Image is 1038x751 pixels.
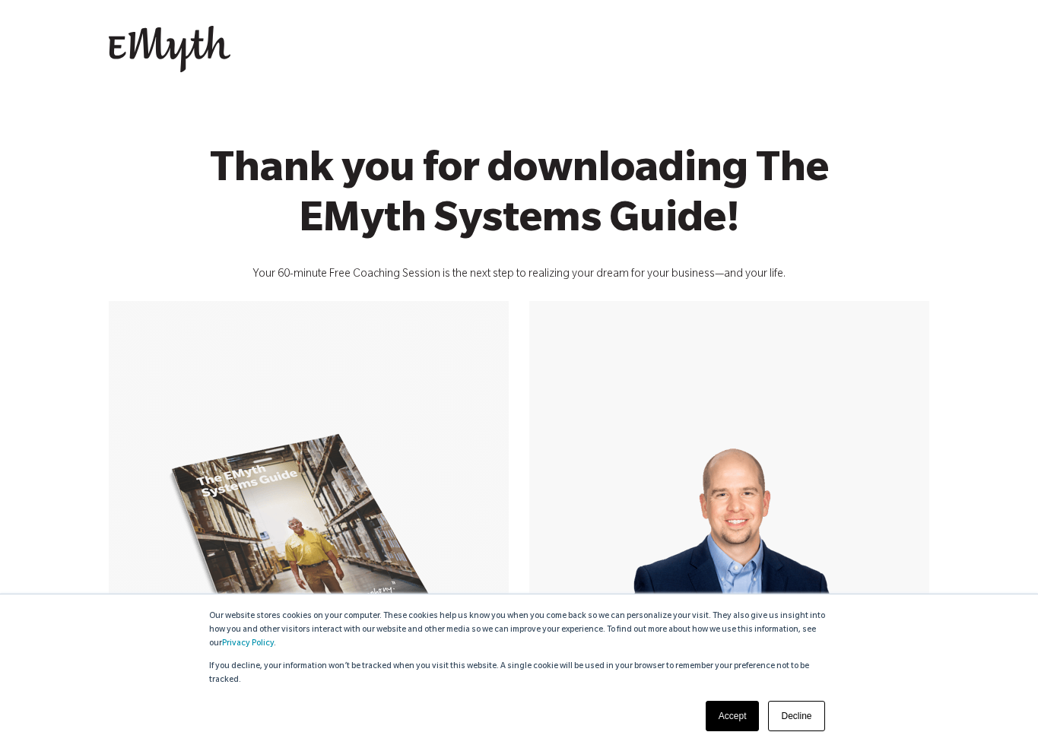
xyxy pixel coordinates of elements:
[109,26,230,73] img: EMyth
[706,701,760,731] a: Accept
[209,610,830,651] p: Our website stores cookies on your computer. These cookies help us know you when you come back so...
[154,148,884,249] h1: Thank you for downloading The EMyth Systems Guide!
[620,420,839,616] img: Smart-business-coach.png
[252,269,786,281] span: Your 60-minute Free Coaching Session is the next step to realizing your dream for your business—a...
[222,639,274,648] a: Privacy Policy
[768,701,824,731] a: Decline
[209,660,830,687] p: If you decline, your information won’t be tracked when you visit this website. A single cookie wi...
[161,424,456,698] img: systems-mockup-transp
